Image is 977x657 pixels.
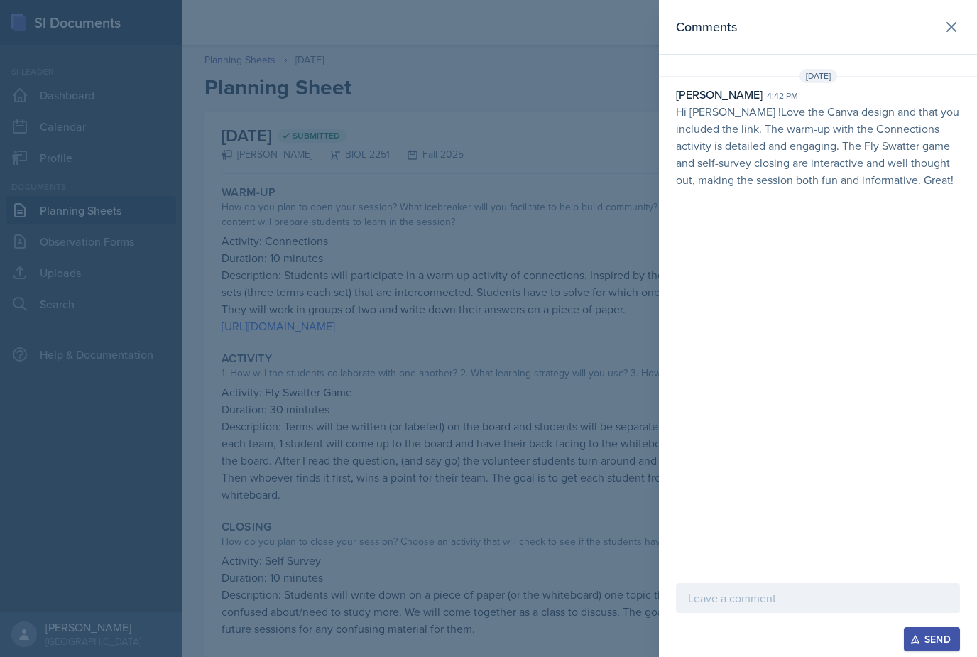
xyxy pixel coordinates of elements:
[913,634,951,645] div: Send
[904,627,960,651] button: Send
[767,89,798,102] div: 4:42 pm
[799,69,837,83] span: [DATE]
[676,103,960,188] p: Hi [PERSON_NAME] !Love the Canva design and that you included the link. The warm-up with the Conn...
[676,86,763,103] div: [PERSON_NAME]
[676,17,737,37] h2: Comments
